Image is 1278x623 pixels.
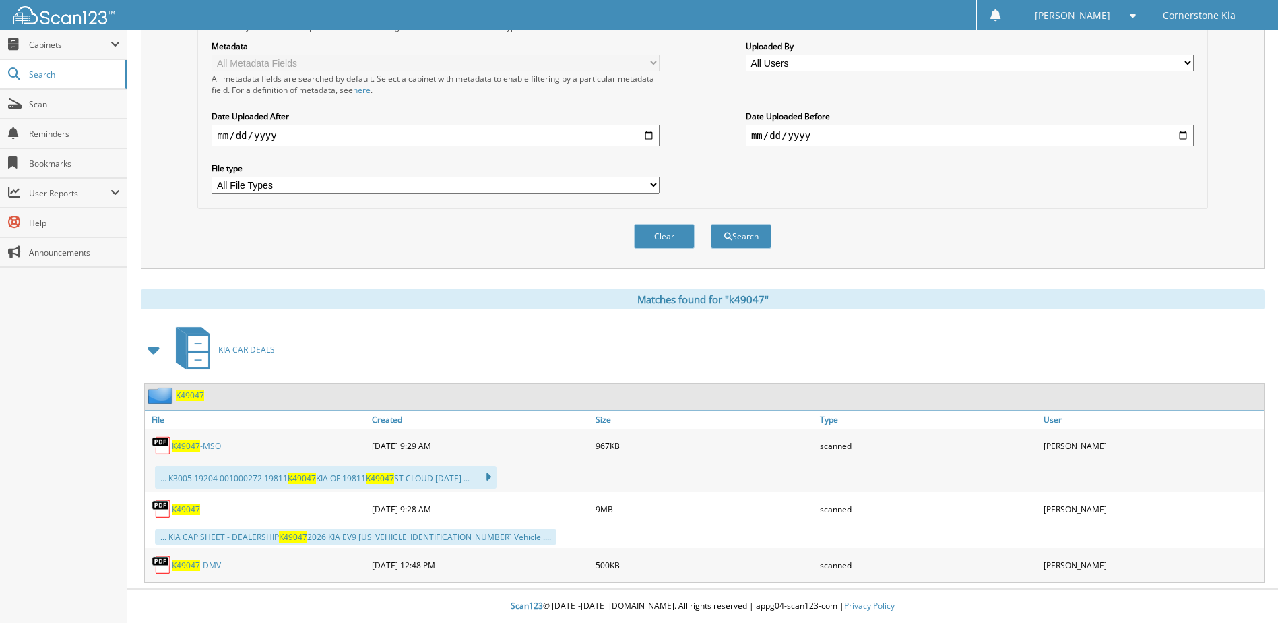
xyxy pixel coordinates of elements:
div: All metadata fields are searched by default. Select a cabinet with metadata to enable filtering b... [212,73,660,96]
span: K49047 [172,560,200,571]
span: Announcements [29,247,120,258]
img: PDF.png [152,436,172,456]
span: K49047 [288,473,316,484]
div: [DATE] 9:29 AM [369,432,592,459]
span: Cabinets [29,39,110,51]
label: File type [212,162,660,174]
label: Uploaded By [746,40,1194,52]
span: K49047 [279,531,307,543]
img: PDF.png [152,555,172,575]
input: end [746,125,1194,146]
div: 500KB [592,552,816,578]
a: KIA CAR DEALS [168,323,275,376]
div: [DATE] 12:48 PM [369,552,592,578]
a: K49047 [176,390,204,401]
div: [PERSON_NAME] [1040,496,1264,523]
a: Type [817,411,1040,429]
div: scanned [817,496,1040,523]
a: Size [592,411,816,429]
div: © [DATE]-[DATE] [DOMAIN_NAME]. All rights reserved | appg04-scan123-com | [127,590,1278,623]
div: scanned [817,432,1040,459]
span: Reminders [29,128,120,140]
span: [PERSON_NAME] [1035,11,1110,20]
div: scanned [817,552,1040,578]
span: Cornerstone Kia [1163,11,1236,20]
a: Privacy Policy [844,600,895,612]
iframe: Chat Widget [1211,558,1278,623]
a: K49047-MSO [172,440,221,452]
div: ... KIA CAP SHEET - DEALERSHIP 2026 KIA EV9 [US_VEHICLE_IDENTIFICATION_NUMBER] Vehicle .... [155,529,556,545]
span: K49047 [172,440,200,452]
img: folder2.png [148,387,176,404]
span: Help [29,217,120,229]
div: [PERSON_NAME] [1040,432,1264,459]
div: 9MB [592,496,816,523]
button: Search [711,224,771,249]
a: File [145,411,369,429]
label: Date Uploaded After [212,111,660,122]
label: Metadata [212,40,660,52]
span: KIA CAR DEALS [218,344,275,355]
span: K49047 [366,473,394,484]
img: scan123-logo-white.svg [13,6,115,24]
div: [DATE] 9:28 AM [369,496,592,523]
a: here [353,84,371,96]
span: Scan123 [511,600,543,612]
span: Bookmarks [29,158,120,169]
span: User Reports [29,187,110,199]
span: Scan [29,98,120,110]
label: Date Uploaded Before [746,111,1194,122]
span: Search [29,69,118,80]
a: User [1040,411,1264,429]
div: ... K3005 19204 001000272 19811 KIA OF 19811 ST CLOUD [DATE] ... [155,466,497,489]
a: K49047-DMV [172,560,221,571]
input: start [212,125,660,146]
div: Matches found for "k49047" [141,289,1265,309]
a: Created [369,411,592,429]
div: 967KB [592,432,816,459]
a: K49047 [172,504,200,515]
div: [PERSON_NAME] [1040,552,1264,578]
img: PDF.png [152,499,172,519]
button: Clear [634,224,695,249]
